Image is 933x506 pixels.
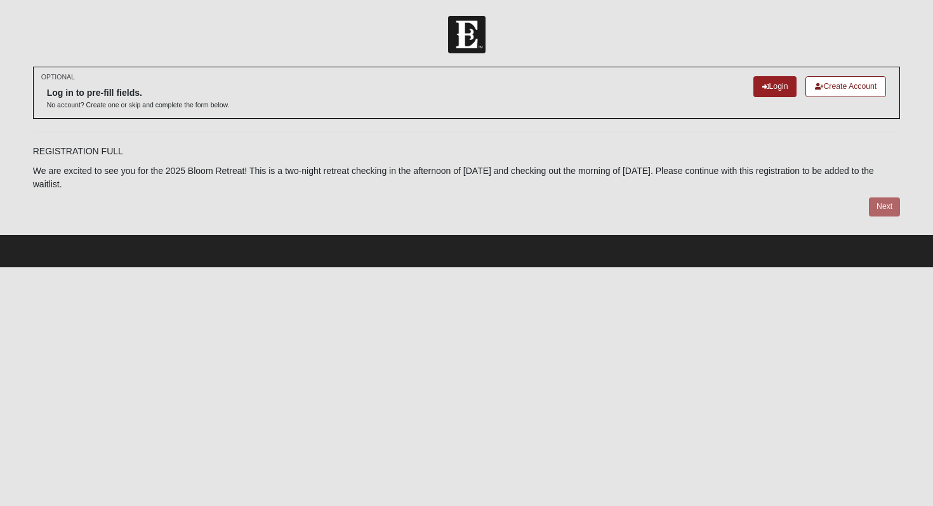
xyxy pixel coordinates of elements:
p: REGISTRATION FULL [33,145,901,158]
a: Create Account [805,76,886,97]
a: Login [753,76,797,97]
p: We are excited to see you for the 2025 Bloom Retreat! This is a two-night retreat checking in the... [33,164,901,191]
img: Church of Eleven22 Logo [448,16,486,53]
p: No account? Create one or skip and complete the form below. [47,100,230,110]
h6: Log in to pre-fill fields. [47,88,230,98]
small: OPTIONAL [41,72,75,82]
